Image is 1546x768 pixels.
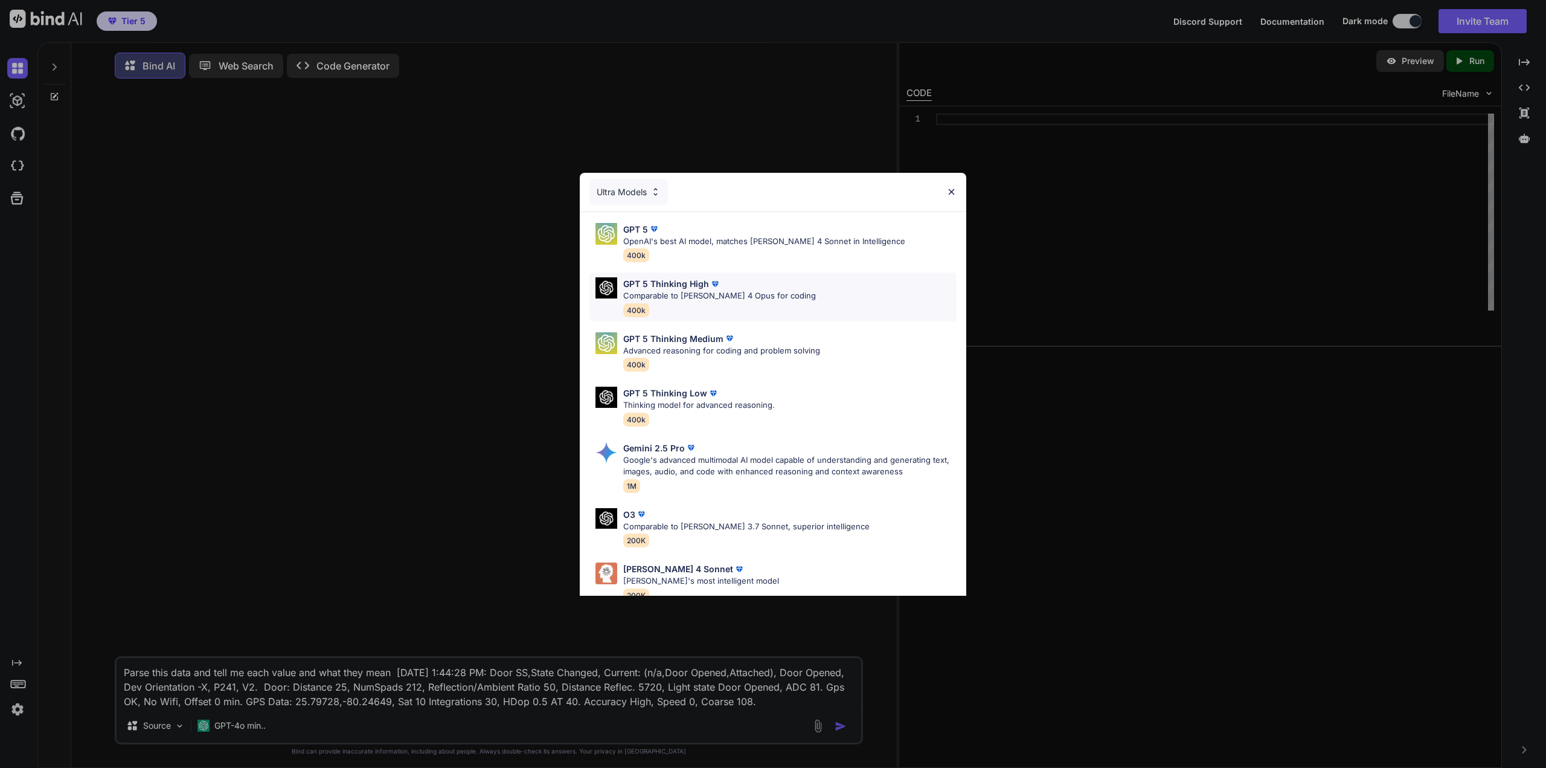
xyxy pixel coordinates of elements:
[623,277,709,290] p: GPT 5 Thinking High
[648,223,660,235] img: premium
[623,248,649,262] span: 400k
[589,179,668,205] div: Ultra Models
[595,563,617,584] img: Pick Models
[595,332,617,354] img: Pick Models
[709,278,721,290] img: premium
[623,332,723,345] p: GPT 5 Thinking Medium
[595,223,617,245] img: Pick Models
[623,563,733,575] p: [PERSON_NAME] 4 Sonnet
[623,290,816,302] p: Comparable to [PERSON_NAME] 4 Opus for coding
[623,508,635,521] p: O3
[623,589,649,602] span: 200K
[723,332,736,344] img: premium
[623,479,640,493] span: 1M
[623,534,649,547] span: 200K
[733,563,745,575] img: premium
[623,399,775,411] p: Thinking model for advanced reasoning.
[707,387,719,399] img: premium
[635,508,647,520] img: premium
[623,521,870,533] p: Comparable to [PERSON_NAME] 3.7 Sonnet, superior intelligence
[623,387,707,399] p: GPT 5 Thinking Low
[623,442,685,454] p: Gemini 2.5 Pro
[623,303,649,317] span: 400k
[595,277,617,298] img: Pick Models
[595,442,617,463] img: Pick Models
[623,454,957,478] p: Google's advanced multimodal AI model capable of understanding and generating text, images, audio...
[623,575,779,587] p: [PERSON_NAME]'s most intelligent model
[595,508,617,529] img: Pick Models
[623,223,648,236] p: GPT 5
[685,442,697,454] img: premium
[595,387,617,408] img: Pick Models
[650,187,661,197] img: Pick Models
[623,358,649,372] span: 400k
[623,236,905,248] p: OpenAI's best AI model, matches [PERSON_NAME] 4 Sonnet in Intelligence
[623,413,649,427] span: 400k
[623,345,820,357] p: Advanced reasoning for coding and problem solving
[946,187,957,197] img: close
